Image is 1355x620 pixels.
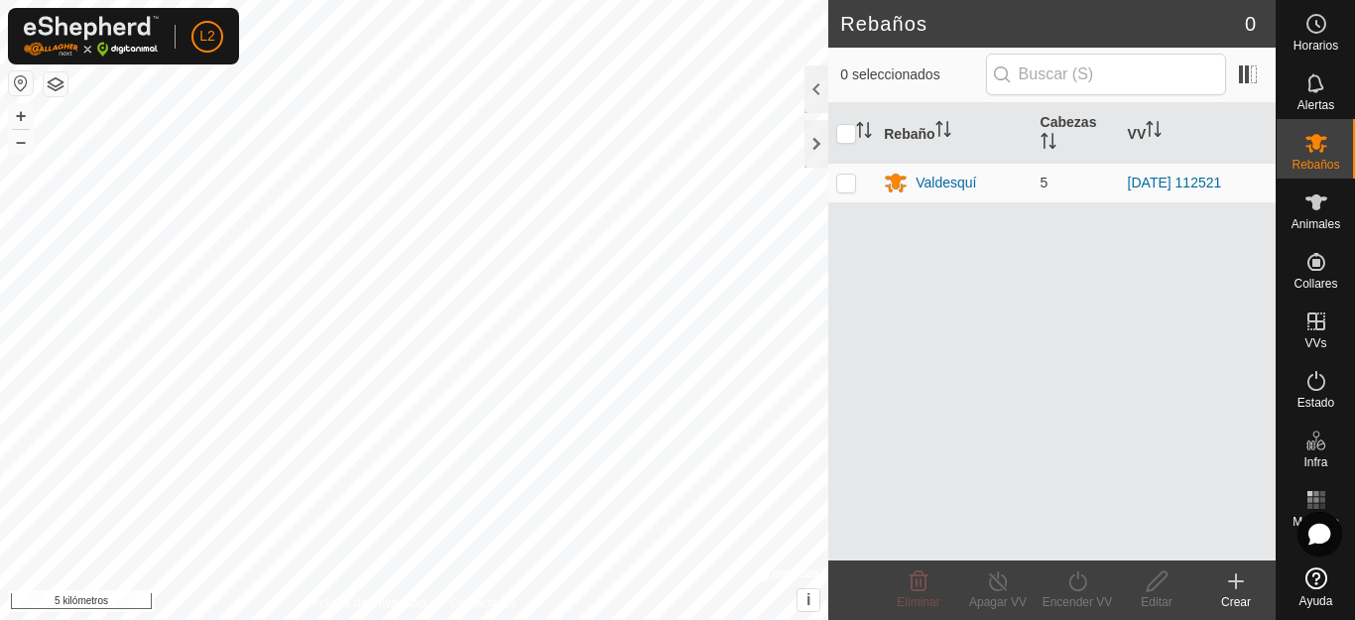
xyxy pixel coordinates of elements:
font: Infra [1303,455,1327,469]
img: Logotipo de Gallagher [24,16,159,57]
font: Estado [1297,396,1334,410]
font: i [806,591,810,608]
p-sorticon: Activar para ordenar [1041,136,1056,152]
font: Animales [1292,217,1340,231]
button: + [9,104,33,128]
font: Alertas [1297,98,1334,112]
button: i [798,589,819,611]
font: 5 [1041,175,1048,190]
p-sorticon: Activar para ordenar [1146,124,1162,140]
font: + [16,105,27,126]
a: Política de Privacidad [311,594,426,612]
font: Rebaños [1292,158,1339,172]
p-sorticon: Activar para ordenar [935,124,951,140]
a: Contáctanos [450,594,517,612]
font: Collares [1293,277,1337,291]
font: Crear [1221,595,1251,609]
p-sorticon: Activar para ordenar [856,125,872,141]
font: Contáctanos [450,596,517,610]
a: Ayuda [1277,559,1355,615]
font: 0 [1245,13,1256,35]
font: 0 seleccionados [840,66,939,82]
font: Apagar VV [969,595,1027,609]
font: Mapa de calor [1293,515,1339,541]
button: Capas del Mapa [44,72,67,96]
font: Horarios [1293,39,1338,53]
font: Cabezas [1041,114,1097,130]
font: Editar [1141,595,1171,609]
font: Ayuda [1299,594,1333,608]
input: Buscar (S) [986,54,1226,95]
font: VV [1128,125,1147,141]
font: Valdesquí [916,175,976,190]
a: [DATE] 112521 [1128,175,1222,190]
font: Eliminar [897,595,939,609]
font: Rebaño [884,125,934,141]
font: – [16,131,26,152]
font: Encender VV [1043,595,1113,609]
font: Política de Privacidad [311,596,426,610]
font: Rebaños [840,13,927,35]
button: Restablecer mapa [9,71,33,95]
button: – [9,130,33,154]
font: VVs [1304,336,1326,350]
font: L2 [199,28,215,44]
